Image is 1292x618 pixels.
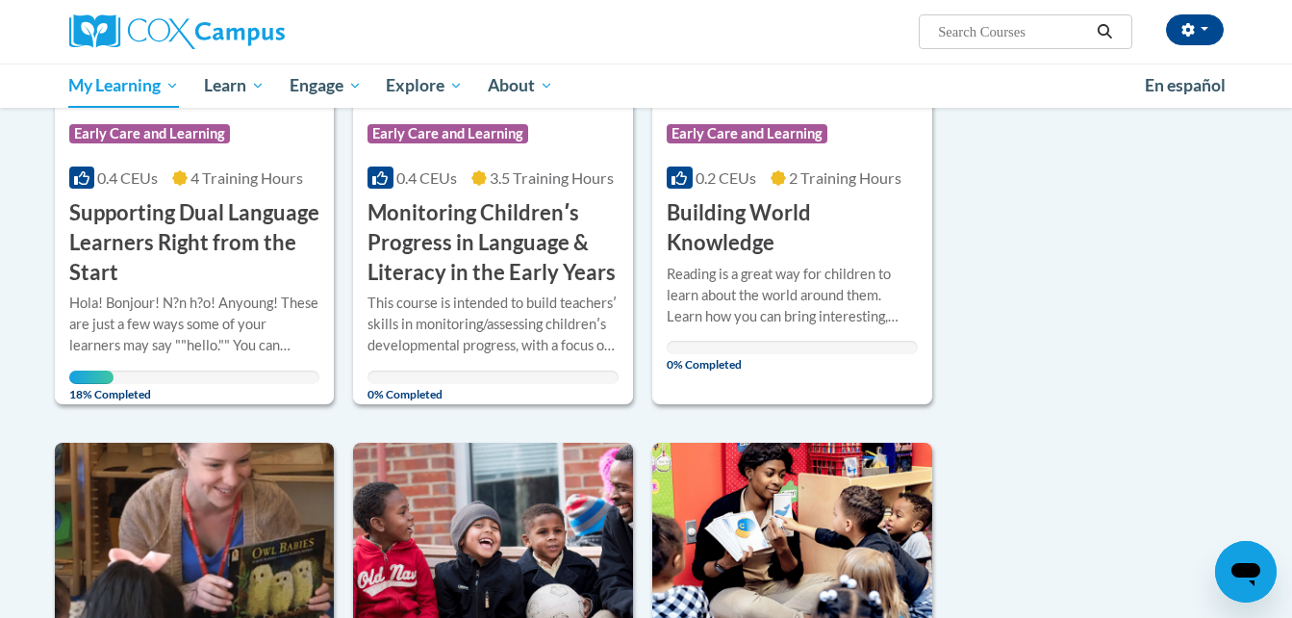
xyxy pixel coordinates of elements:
[40,64,1253,108] div: Main menu
[396,168,457,187] span: 0.4 CEUs
[69,371,114,401] span: 18% Completed
[1132,65,1238,106] a: En español
[475,64,566,108] a: About
[68,74,179,97] span: My Learning
[1166,14,1224,45] button: Account Settings
[69,14,435,49] a: Cox Campus
[1215,541,1277,603] iframe: Button to launch messaging window
[1145,75,1226,95] span: En español
[367,293,619,356] div: This course is intended to build teachersʹ skills in monitoring/assessing childrenʹs developmenta...
[667,264,918,327] div: Reading is a great way for children to learn about the world around them. Learn how you can bring...
[290,74,362,97] span: Engage
[936,20,1090,43] input: Search Courses
[191,64,277,108] a: Learn
[667,124,827,143] span: Early Care and Learning
[1090,20,1119,43] button: Search
[204,74,265,97] span: Learn
[490,168,614,187] span: 3.5 Training Hours
[69,293,320,356] div: Hola! Bonjour! N?n h?o! Anyoung! These are just a few ways some of your learners may say ""hello....
[97,168,158,187] span: 0.4 CEUs
[69,14,285,49] img: Cox Campus
[69,371,114,384] div: Your progress
[190,168,303,187] span: 4 Training Hours
[69,198,320,287] h3: Supporting Dual Language Learners Right from the Start
[69,124,230,143] span: Early Care and Learning
[696,168,756,187] span: 0.2 CEUs
[367,124,528,143] span: Early Care and Learning
[488,74,553,97] span: About
[667,198,918,258] h3: Building World Knowledge
[789,168,901,187] span: 2 Training Hours
[57,64,192,108] a: My Learning
[386,74,463,97] span: Explore
[367,198,619,287] h3: Monitoring Childrenʹs Progress in Language & Literacy in the Early Years
[277,64,374,108] a: Engage
[373,64,475,108] a: Explore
